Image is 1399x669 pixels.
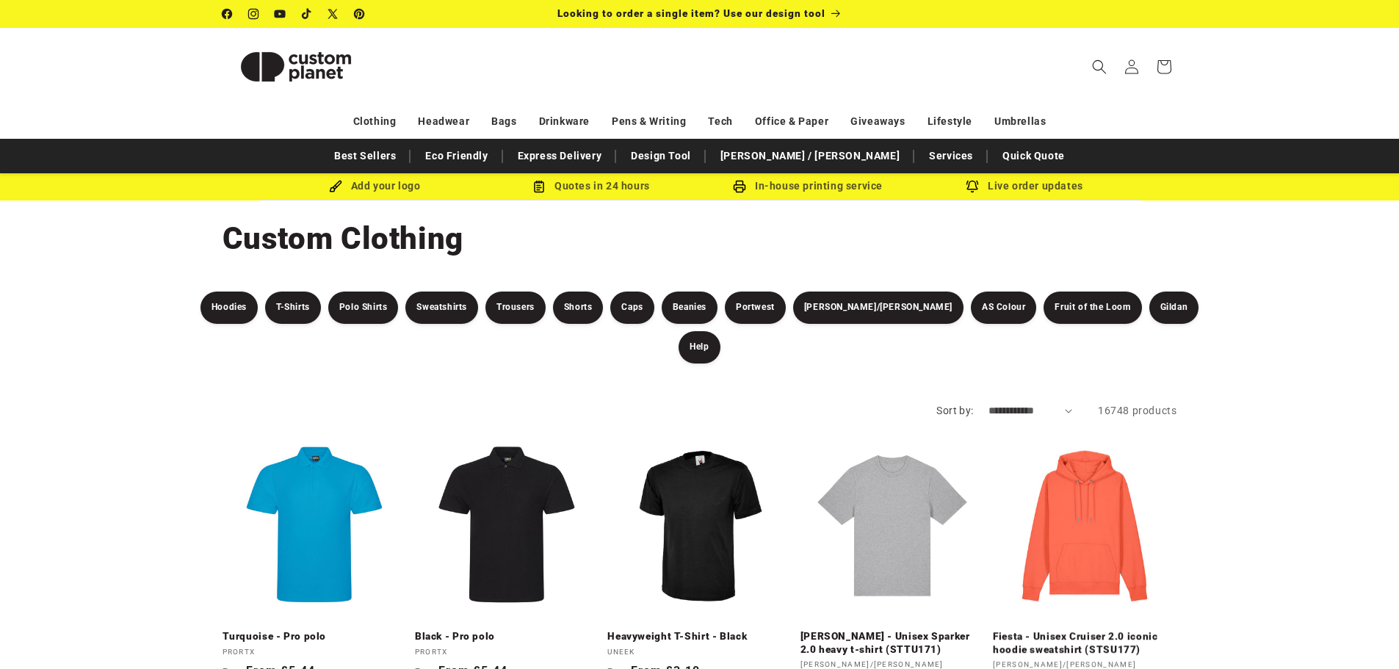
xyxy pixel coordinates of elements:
a: Office & Paper [755,109,828,134]
a: Sweatshirts [405,292,478,324]
h1: Custom Clothing [223,219,1177,258]
a: Heavyweight T-Shirt - Black [607,630,791,643]
a: Lifestyle [928,109,972,134]
a: T-Shirts [265,292,321,324]
a: Polo Shirts [328,292,399,324]
summary: Search [1083,51,1116,83]
a: Quick Quote [995,143,1072,169]
a: [PERSON_NAME] / [PERSON_NAME] [713,143,907,169]
img: Order updates [966,180,979,193]
a: Beanies [662,292,717,324]
img: Custom Planet [223,34,369,100]
span: Looking to order a single item? Use our design tool [557,7,825,19]
img: In-house printing [733,180,746,193]
a: Clothing [353,109,397,134]
a: Umbrellas [994,109,1046,134]
a: AS Colour [971,292,1036,324]
a: Trousers [485,292,546,324]
a: Portwest [725,292,786,324]
a: Headwear [418,109,469,134]
a: Fruit of the Loom [1044,292,1141,324]
a: Services [922,143,980,169]
a: Express Delivery [510,143,610,169]
a: Help [679,331,720,364]
a: Custom Planet [217,28,375,105]
div: Live order updates [917,177,1133,195]
div: Quotes in 24 hours [483,177,700,195]
a: Gildan [1149,292,1199,324]
label: Sort by: [936,405,973,416]
a: Tech [708,109,732,134]
span: 16748 products [1098,405,1176,416]
nav: Product filters [193,292,1207,364]
a: [PERSON_NAME] - Unisex Sparker 2.0 heavy t-shirt (STTU171) [800,630,984,656]
div: Add your logo [267,177,483,195]
a: Best Sellers [327,143,403,169]
a: Black - Pro polo [415,630,599,643]
a: Hoodies [200,292,258,324]
a: [PERSON_NAME]/[PERSON_NAME] [793,292,964,324]
a: Drinkware [539,109,590,134]
a: Turquoise - Pro polo [223,630,406,643]
a: Pens & Writing [612,109,686,134]
a: Fiesta - Unisex Cruiser 2.0 iconic hoodie sweatshirt (STSU177) [993,630,1176,656]
img: Brush Icon [329,180,342,193]
div: In-house printing service [700,177,917,195]
a: Giveaways [850,109,905,134]
a: Eco Friendly [418,143,495,169]
a: Caps [610,292,654,324]
img: Order Updates Icon [532,180,546,193]
a: Shorts [553,292,604,324]
a: Bags [491,109,516,134]
a: Design Tool [623,143,698,169]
